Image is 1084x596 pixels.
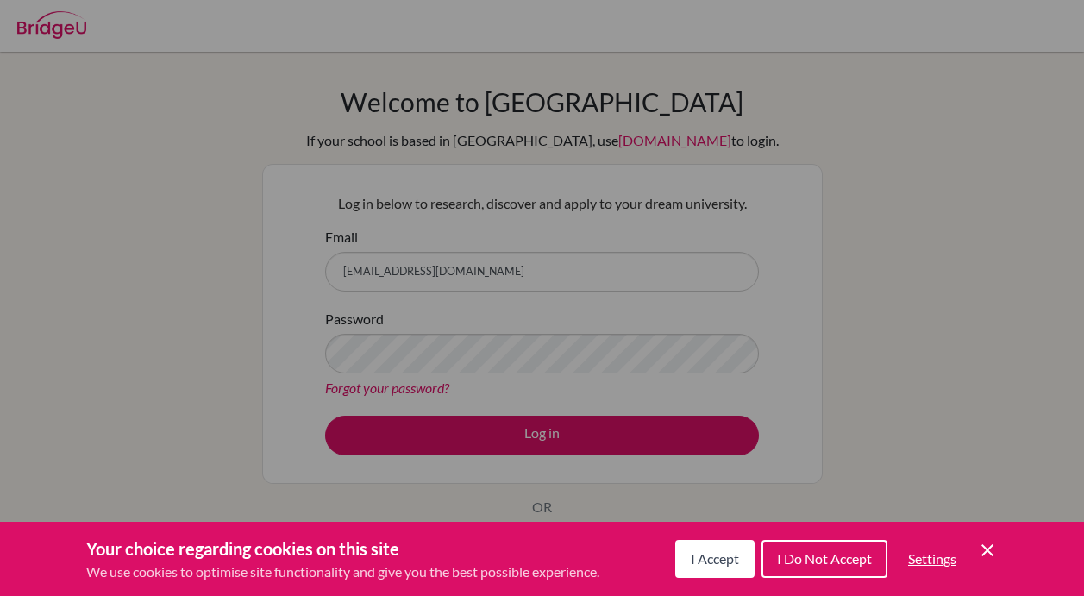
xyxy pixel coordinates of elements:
button: Save and close [977,540,998,561]
button: I Do Not Accept [761,540,887,578]
span: I Do Not Accept [777,550,872,567]
button: Settings [894,542,970,576]
span: Settings [908,550,956,567]
button: I Accept [675,540,755,578]
span: I Accept [691,550,739,567]
h3: Your choice regarding cookies on this site [86,536,599,561]
p: We use cookies to optimise site functionality and give you the best possible experience. [86,561,599,582]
